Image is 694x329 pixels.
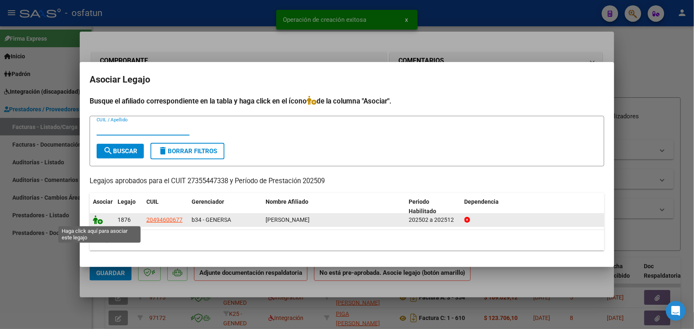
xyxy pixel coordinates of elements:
[406,193,461,220] datatable-header-cell: Periodo Habilitado
[90,230,604,251] div: 1 registros
[90,193,114,220] datatable-header-cell: Asociar
[188,193,262,220] datatable-header-cell: Gerenciador
[158,147,217,155] span: Borrar Filtros
[118,216,131,223] span: 1876
[103,146,113,156] mat-icon: search
[90,96,604,106] h4: Busque el afiliado correspondiente en la tabla y haga click en el ícono de la columna "Asociar".
[143,193,188,220] datatable-header-cell: CUIL
[192,198,224,205] span: Gerenciador
[114,193,143,220] datatable-header-cell: Legajo
[103,147,137,155] span: Buscar
[192,216,231,223] span: b34 - GENERSA
[461,193,605,220] datatable-header-cell: Dependencia
[90,72,604,87] h2: Asociar Legajo
[262,193,406,220] datatable-header-cell: Nombre Afiliado
[150,143,224,159] button: Borrar Filtros
[146,216,183,223] span: 20494600677
[666,301,686,321] div: Open Intercom Messenger
[158,146,168,156] mat-icon: delete
[146,198,159,205] span: CUIL
[93,198,113,205] span: Asociar
[97,144,144,159] button: Buscar
[118,198,136,205] span: Legajo
[266,216,310,223] span: MORALES BRUNO JESUS
[90,176,604,186] p: Legajos aprobados para el CUIT 27355447338 y Período de Prestación 202509
[409,215,458,225] div: 202502 a 202512
[266,198,308,205] span: Nombre Afiliado
[465,198,499,205] span: Dependencia
[409,198,437,214] span: Periodo Habilitado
